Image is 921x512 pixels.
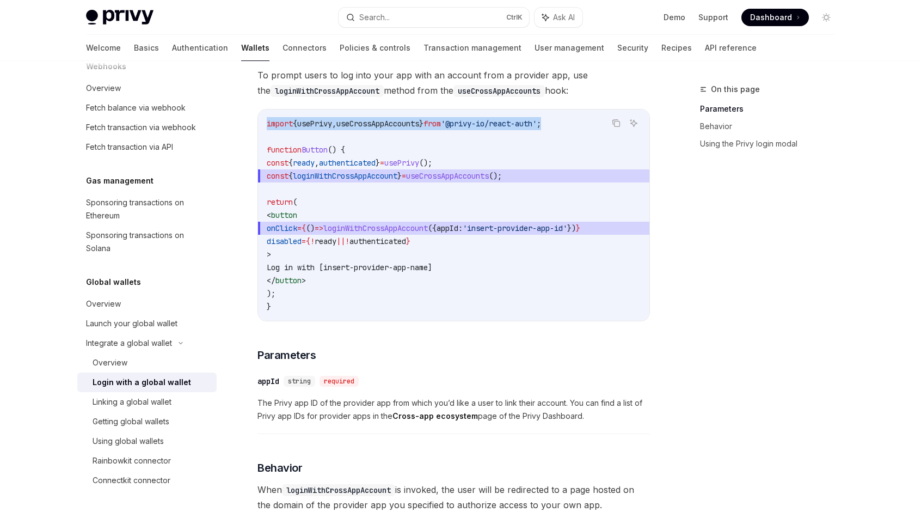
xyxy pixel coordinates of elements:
[257,68,650,98] span: To prompt users to log into your app with an account from a provider app, use the method from the...
[535,8,582,27] button: Ask AI
[306,223,315,233] span: ()
[86,35,121,61] a: Welcome
[86,101,186,114] div: Fetch balance via webhook
[349,236,406,246] span: authenticated
[86,297,121,310] div: Overview
[172,35,228,61] a: Authentication
[257,348,316,363] span: Parameters
[77,451,217,471] a: Rainbowkit connector
[77,431,217,451] a: Using global wallets
[241,35,269,61] a: Wallets
[257,397,650,423] span: The Privy app ID of the provider app from which you’d like a user to link their account. You can ...
[535,35,604,61] a: User management
[319,158,376,168] span: authenticated
[453,85,545,97] code: useCrossAppAccounts
[315,158,319,168] span: ,
[310,236,315,246] span: !
[463,223,567,233] span: 'insert-provider-app-id'
[93,356,127,369] div: Overview
[553,12,575,23] span: Ask AI
[86,337,172,350] div: Integrate a global wallet
[402,171,406,181] span: =
[437,223,463,233] span: appId:
[567,223,576,233] span: })
[297,223,302,233] span: =
[86,196,210,222] div: Sponsoring transactions on Ethereum
[818,9,835,26] button: Toggle dark mode
[419,158,432,168] span: ();
[320,376,359,387] div: required
[93,415,169,428] div: Getting global wallets
[315,223,323,233] span: =>
[380,158,384,168] span: =
[627,116,641,130] button: Ask AI
[489,171,502,181] span: ();
[288,158,293,168] span: {
[340,35,410,61] a: Policies & controls
[428,223,437,233] span: ({
[267,197,293,207] span: return
[406,236,410,246] span: }
[441,119,537,129] span: '@privy-io/react-auth'
[271,85,384,97] code: loginWithCrossAppAccount
[283,35,327,61] a: Connectors
[664,12,685,23] a: Demo
[77,137,217,157] a: Fetch transaction via API
[345,236,349,246] span: !
[700,118,844,135] a: Behavior
[267,289,275,298] span: );
[257,460,302,476] span: Behavior
[93,454,171,467] div: Rainbowkit connector
[86,174,153,187] h5: Gas management
[336,119,419,129] span: useCrossAppAccounts
[711,83,760,96] span: On this page
[328,145,345,155] span: () {
[275,276,302,285] span: button
[293,171,397,181] span: loginWithCrossAppAccount
[93,395,171,409] div: Linking a global wallet
[86,10,153,25] img: light logo
[323,223,428,233] span: loginWithCrossAppAccount
[302,236,306,246] span: =
[134,35,159,61] a: Basics
[302,223,306,233] span: {
[271,210,297,220] span: button
[741,9,809,26] a: Dashboard
[86,82,121,95] div: Overview
[267,119,293,129] span: import
[661,35,692,61] a: Recipes
[288,377,311,386] span: string
[423,119,441,129] span: from
[339,8,529,27] button: Search...CtrlK
[77,314,217,333] a: Launch your global wallet
[267,145,302,155] span: function
[77,98,217,118] a: Fetch balance via webhook
[93,435,164,448] div: Using global wallets
[392,411,478,420] strong: Cross-app ecosystem
[609,116,623,130] button: Copy the contents from the code block
[77,412,217,431] a: Getting global wallets
[267,263,432,272] span: Log in with [insert-provider-app-name]
[293,119,297,129] span: {
[77,193,217,225] a: Sponsoring transactions on Ethereum
[419,119,423,129] span: }
[406,171,489,181] span: useCrossAppAccounts
[267,210,271,220] span: <
[282,484,395,496] code: loginWithCrossAppAccount
[77,353,217,373] a: Overview
[267,223,297,233] span: onClick
[302,276,306,285] span: >
[397,171,402,181] span: }
[77,471,217,490] a: Connectkit connector
[617,35,648,61] a: Security
[288,171,293,181] span: {
[700,135,844,153] a: Using the Privy login modal
[86,141,173,154] div: Fetch transaction via API
[77,118,217,137] a: Fetch transaction via webhook
[332,119,336,129] span: ,
[267,158,288,168] span: const
[267,302,271,312] span: }
[267,249,271,259] span: >
[77,373,217,392] a: Login with a global wallet
[293,158,315,168] span: ready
